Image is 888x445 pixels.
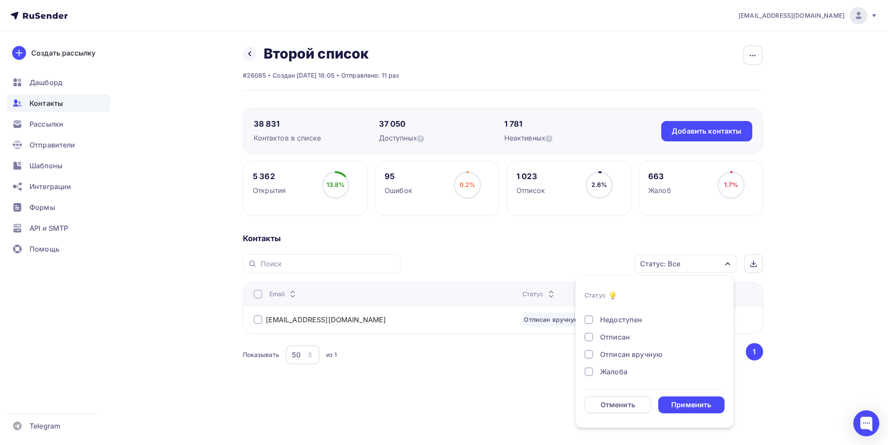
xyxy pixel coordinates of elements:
[254,119,379,129] div: 38 831
[326,350,337,359] div: из 1
[522,313,581,327] div: Отписан вручную
[516,171,545,182] div: 1 023
[29,160,62,171] span: Шаблоны
[600,366,627,377] div: Жалоба
[672,126,741,136] div: Добавить контакты
[29,119,63,129] span: Рассылки
[600,349,663,360] div: Отписан вручную
[243,233,763,244] div: Контакты
[29,244,59,254] span: Помощь
[285,345,320,365] button: 50
[29,223,68,233] span: API и SMTP
[379,119,504,129] div: 37 050
[460,181,476,188] span: 0.2%
[575,276,734,428] ul: Статус: Все
[584,291,606,300] div: Статус
[273,71,334,80] div: Создан [DATE] 16:05
[738,11,845,20] span: [EMAIL_ADDRESS][DOMAIN_NAME]
[7,74,110,91] a: Дашборд
[591,181,607,188] span: 2.6%
[600,314,642,325] div: Недоступен
[7,115,110,133] a: Рассылки
[31,48,95,58] div: Создать рассылку
[29,77,62,88] span: Дашборд
[326,181,345,188] span: 13.8%
[29,140,75,150] span: Отправители
[379,133,504,143] div: Доступных
[7,136,110,154] a: Отправители
[261,259,396,268] input: Поиск
[253,171,286,182] div: 5 362
[385,185,412,196] div: Ошибок
[648,171,671,182] div: 663
[640,258,680,269] div: Статус: Все
[29,98,63,108] span: Контакты
[634,254,737,273] button: Статус: Все
[738,7,878,24] a: [EMAIL_ADDRESS][DOMAIN_NAME]
[292,350,300,360] div: 50
[744,343,763,360] ul: Pagination
[7,95,110,112] a: Контакты
[243,350,279,359] div: Показывать
[243,71,266,80] div: #26085
[385,171,412,182] div: 95
[341,71,399,80] div: Отправлено: 11 раз
[254,133,379,143] div: Контактов в списке
[522,290,557,298] div: Статус
[253,185,286,196] div: Открытия
[724,181,738,188] span: 1.7%
[269,290,298,298] div: Email
[600,332,630,342] div: Отписан
[648,185,671,196] div: Жалоб
[601,399,635,410] div: Отменить
[504,133,630,143] div: Неактивных
[671,400,711,410] div: Применить
[7,199,110,216] a: Формы
[7,157,110,174] a: Шаблоны
[29,181,71,192] span: Интеграции
[29,202,55,213] span: Формы
[29,421,60,431] span: Telegram
[264,45,369,62] h2: Второй список
[266,315,386,324] a: [EMAIL_ADDRESS][DOMAIN_NAME]
[516,185,545,196] div: Отписок
[746,343,763,360] button: Go to page 1
[504,119,630,129] div: 1 781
